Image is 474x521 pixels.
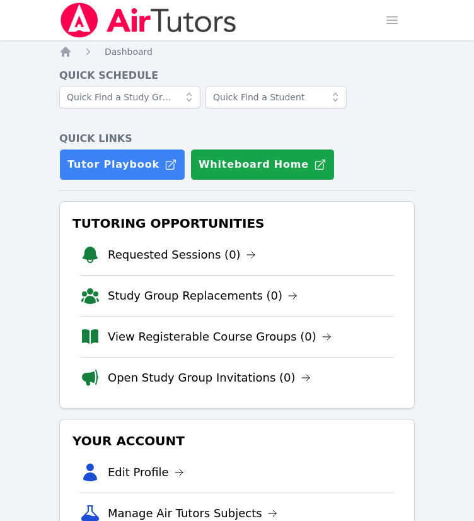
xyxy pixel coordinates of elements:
[70,212,404,235] h3: Tutoring Opportunities
[205,86,347,108] input: Quick Find a Student
[108,328,332,346] a: View Registerable Course Groups (0)
[108,287,298,305] a: Study Group Replacements (0)
[59,45,415,58] nav: Breadcrumb
[108,246,256,264] a: Requested Sessions (0)
[70,430,404,452] h3: Your Account
[59,68,415,83] h4: Quick Schedule
[59,3,238,38] img: Air Tutors
[59,149,185,180] a: Tutor Playbook
[105,47,153,57] span: Dashboard
[108,369,311,387] a: Open Study Group Invitations (0)
[105,45,153,58] a: Dashboard
[59,131,415,146] h4: Quick Links
[108,464,184,481] a: Edit Profile
[190,149,335,180] button: Whiteboard Home
[59,86,200,108] input: Quick Find a Study Group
